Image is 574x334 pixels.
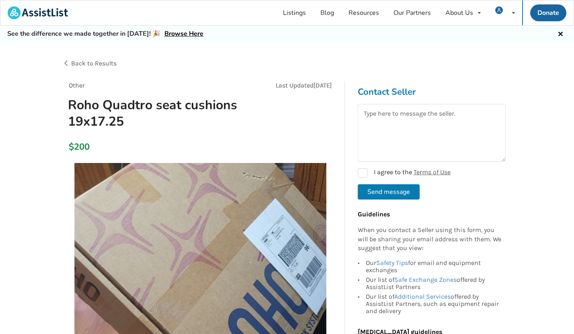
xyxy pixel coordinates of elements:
[164,29,203,38] a: Browse Here
[69,81,85,89] span: Other
[366,259,502,275] div: Our for email and equipment exchanges
[495,6,503,14] img: user icon
[8,6,68,19] img: assistlist-logo
[358,86,506,98] h3: Contact Seller
[341,0,386,25] a: Resources
[276,0,313,25] a: Listings
[314,81,332,89] span: [DATE]
[366,292,502,315] div: Our list of offered by AssistList Partners, such as equipment repair and delivery
[366,275,502,292] div: Our list of offered by AssistList Partners
[358,210,390,218] b: Guidelines
[276,81,314,89] span: Last Updated
[414,168,451,176] a: Terms of Use
[358,226,502,253] p: When you contact a Seller using this form, you will be sharing your email address with them. We s...
[69,141,73,153] div: $200
[394,293,451,300] a: Additional Services
[313,0,341,25] a: Blog
[358,168,451,178] label: I agree to the
[530,4,566,21] a: Donate
[71,59,117,67] span: Back to Results
[61,97,252,130] h1: Roho Quadtro seat cushions 19x17.25
[394,276,457,283] a: Safe Exchange Zones
[376,259,408,267] a: Safety Tips
[7,30,203,38] h5: See the difference we made together in [DATE]! 🎉
[445,10,473,16] div: About Us
[386,0,438,25] a: Our Partners
[358,184,420,200] button: Send message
